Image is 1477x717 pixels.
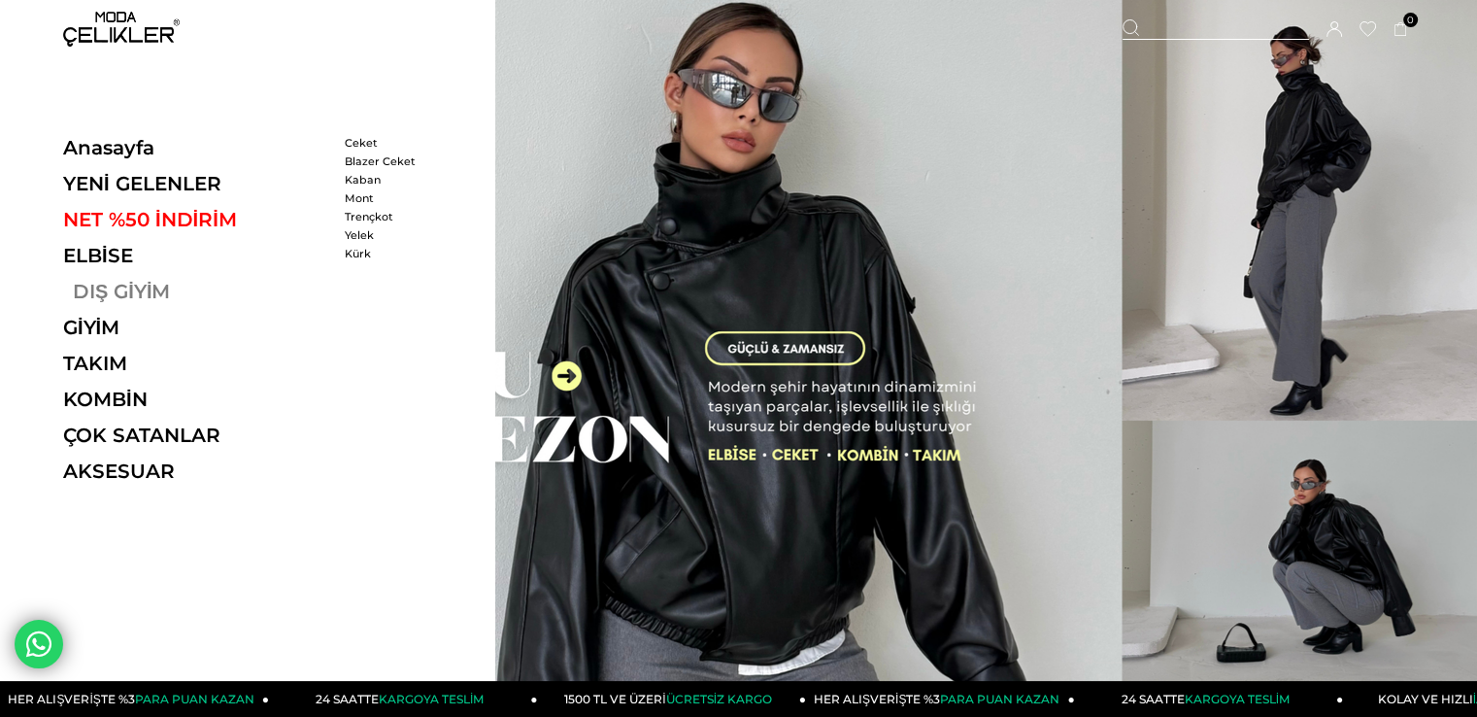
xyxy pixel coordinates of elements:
[806,681,1075,717] a: HER ALIŞVERİŞTE %3PARA PUAN KAZAN
[345,228,456,242] a: Yelek
[63,172,330,195] a: YENİ GELENLER
[345,247,456,260] a: Kürk
[345,173,456,187] a: Kaban
[63,424,330,447] a: ÇOK SATANLAR
[538,681,807,717] a: 1500 TL VE ÜZERİÜCRETSİZ KARGO
[1075,681,1344,717] a: 24 SAATTEKARGOYA TESLİM
[666,692,772,706] span: ÜCRETSİZ KARGO
[1,681,270,717] a: HER ALIŞVERİŞTE %3PARA PUAN KAZAN
[345,154,456,168] a: Blazer Ceket
[63,136,330,159] a: Anasayfa
[63,12,180,47] img: logo
[63,316,330,339] a: GİYİM
[1184,692,1289,706] span: KARGOYA TESLİM
[269,681,538,717] a: 24 SAATTEKARGOYA TESLİM
[63,388,330,411] a: KOMBİN
[940,692,1059,706] span: PARA PUAN KAZAN
[345,210,456,223] a: Trençkot
[379,692,484,706] span: KARGOYA TESLİM
[345,136,456,150] a: Ceket
[63,244,330,267] a: ELBİSE
[63,208,330,231] a: NET %50 İNDİRİM
[63,352,330,375] a: TAKIM
[63,280,330,303] a: DIŞ GİYİM
[135,692,254,706] span: PARA PUAN KAZAN
[1393,22,1408,37] a: 0
[63,460,330,483] a: AKSESUAR
[1403,13,1418,27] span: 0
[345,191,456,205] a: Mont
